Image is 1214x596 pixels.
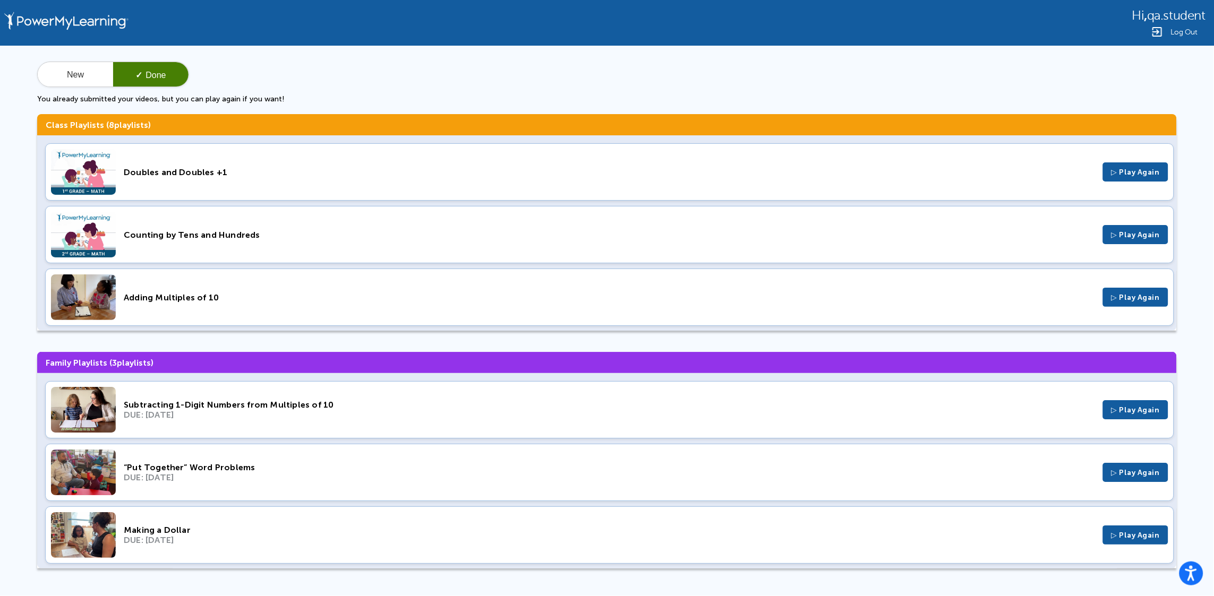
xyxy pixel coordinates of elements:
span: ▷ Play Again [1112,293,1160,302]
button: ▷ Play Again [1103,525,1168,545]
img: Thumbnail [51,274,116,320]
h3: Family Playlists ( playlists) [37,352,1177,373]
span: Hi [1132,8,1144,23]
span: ▷ Play Again [1112,168,1160,177]
span: ✓ [135,71,142,80]
button: New [38,62,113,88]
button: ✓Done [113,62,189,88]
span: ▷ Play Again [1112,230,1160,239]
div: DUE: [DATE] [124,472,1095,482]
iframe: Chat [1169,548,1206,588]
div: Counting by Tens and Hundreds [124,230,1095,240]
div: , [1132,7,1206,23]
img: Thumbnail [51,387,116,433]
span: ▷ Play Again [1112,405,1160,414]
span: 3 [112,358,117,368]
button: ▷ Play Again [1103,400,1168,419]
div: Adding Multiples of 10 [124,292,1095,303]
button: ▷ Play Again [1103,463,1168,482]
span: ▷ Play Again [1112,468,1160,477]
h3: Class Playlists ( playlists) [37,114,1177,135]
span: Log Out [1171,28,1198,36]
button: ▷ Play Again [1103,288,1168,307]
img: Thumbnail [51,212,116,257]
button: ▷ Play Again [1103,162,1168,182]
div: DUE: [DATE] [124,410,1095,420]
div: Subtracting 1-Digit Numbers from Multiples of 10 [124,400,1095,410]
img: Thumbnail [51,512,116,558]
span: qa.student [1148,8,1206,23]
div: Making a Dollar [124,525,1095,535]
p: You already submitted your videos, but you can play again if you want! [37,94,1177,103]
div: DUE: [DATE] [124,535,1095,545]
button: ▷ Play Again [1103,225,1168,244]
div: “Put Together” Word Problems [124,462,1095,472]
img: Logout Icon [1151,25,1164,38]
span: 8 [109,120,114,130]
span: ▷ Play Again [1112,531,1160,540]
img: Thumbnail [51,450,116,495]
div: Doubles and Doubles +1 [124,167,1095,177]
img: Thumbnail [51,149,116,195]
